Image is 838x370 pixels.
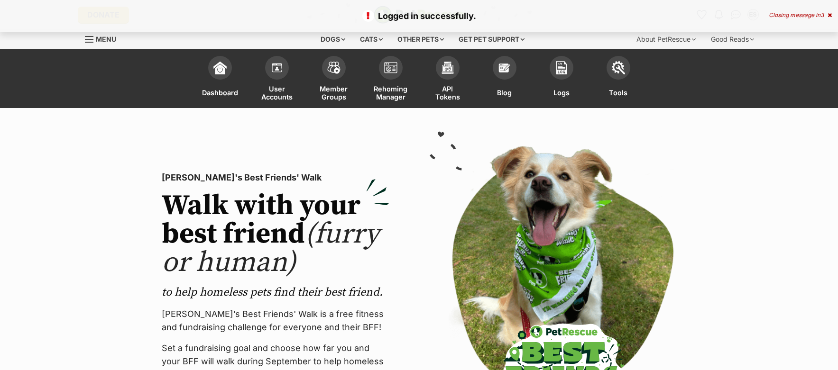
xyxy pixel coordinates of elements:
[704,30,761,49] div: Good Reads
[314,30,352,49] div: Dogs
[553,84,570,101] span: Logs
[533,51,590,108] a: Logs
[630,30,702,49] div: About PetRescue
[498,61,511,74] img: blogs-icon-e71fceff818bbaa76155c998696f2ea9b8fc06abc828b24f45ee82a475c2fd99.svg
[85,30,123,47] a: Menu
[362,51,419,108] a: Rehoming Manager
[192,51,249,108] a: Dashboard
[555,61,568,74] img: logs-icon-5bf4c29380941ae54b88474b1138927238aebebbc450bc62c8517511492d5a22.svg
[162,307,389,334] p: [PERSON_NAME]’s Best Friends' Walk is a free fitness and fundraising challenge for everyone and t...
[270,61,284,74] img: members-icon-d6bcda0bfb97e5ba05b48644448dc2971f67d37433e5abca221da40c41542bd5.svg
[162,192,389,277] h2: Walk with your best friend
[431,84,464,101] span: API Tokens
[497,84,512,101] span: Blog
[452,30,531,49] div: Get pet support
[612,61,625,74] img: tools-icon-677f8b7d46040df57c17cb185196fc8e01b2b03676c49af7ba82c462532e62ee.svg
[162,285,389,300] p: to help homeless pets find their best friend.
[305,51,362,108] a: Member Groups
[260,84,294,101] span: User Accounts
[391,30,451,49] div: Other pets
[317,84,350,101] span: Member Groups
[249,51,305,108] a: User Accounts
[327,62,341,74] img: team-members-icon-5396bd8760b3fe7c0b43da4ab00e1e3bb1a5d9ba89233759b79545d2d3fc5d0d.svg
[353,30,389,49] div: Cats
[374,84,407,101] span: Rehoming Manager
[590,51,647,108] a: Tools
[162,171,389,184] p: [PERSON_NAME]'s Best Friends' Walk
[202,84,238,101] span: Dashboard
[213,61,227,74] img: dashboard-icon-eb2f2d2d3e046f16d808141f083e7271f6b2e854fb5c12c21221c1fb7104beca.svg
[384,62,397,73] img: group-profile-icon-3fa3cf56718a62981997c0bc7e787c4b2cf8bcc04b72c1350f741eb67cf2f40e.svg
[162,217,379,280] span: (furry or human)
[609,84,627,101] span: Tools
[476,51,533,108] a: Blog
[96,35,116,43] span: Menu
[441,61,454,74] img: api-icon-849e3a9e6f871e3acf1f60245d25b4cd0aad652aa5f5372336901a6a67317bd8.svg
[419,51,476,108] a: API Tokens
